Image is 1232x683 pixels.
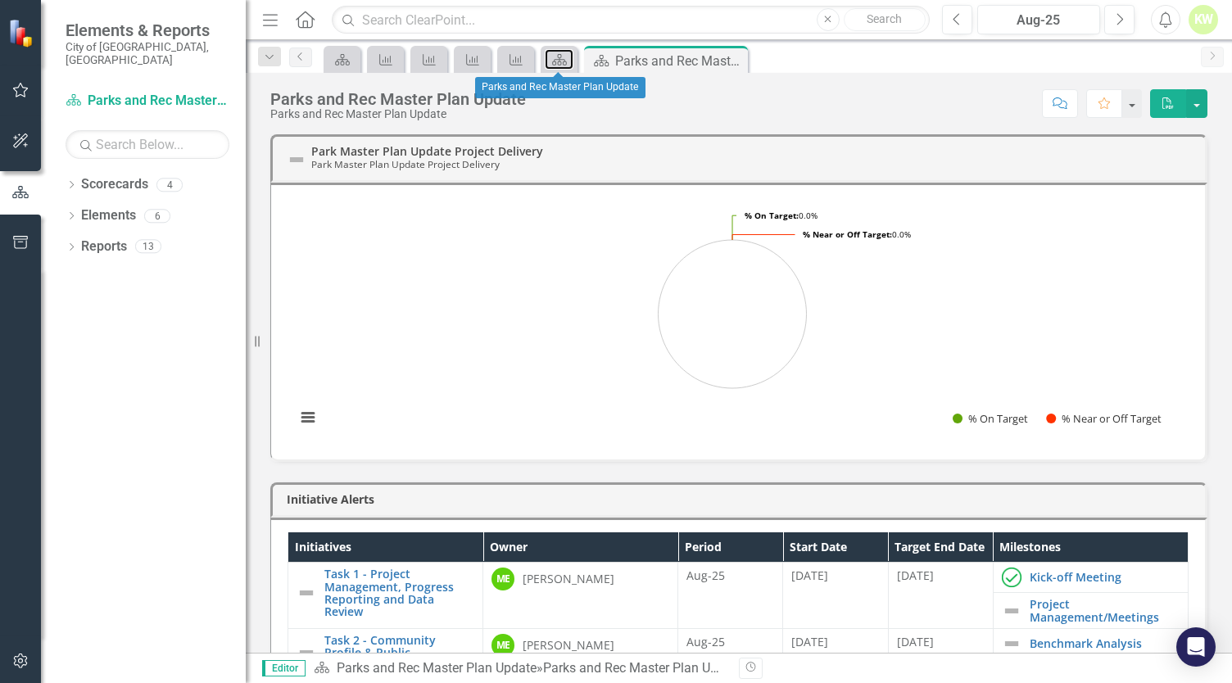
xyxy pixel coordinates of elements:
button: Show % Near or Off Target [1046,411,1162,426]
div: 6 [144,209,170,223]
td: Double-Click to Edit [783,563,888,629]
div: 13 [135,240,161,254]
div: [PERSON_NAME] [523,571,614,587]
span: [DATE] [897,568,934,583]
img: Not Defined [1002,601,1021,621]
button: KW [1189,5,1218,34]
span: [DATE] [791,568,828,583]
a: Scorecards [81,175,148,194]
img: Not Defined [297,643,316,663]
td: Double-Click to Edit Right Click for Context Menu [288,563,483,629]
div: Parks and Rec Master Plan Update [270,108,526,120]
div: Parks and Rec Master Plan Update [270,90,526,108]
button: Show % On Target [953,411,1028,426]
div: ME [491,568,514,590]
span: Search [867,12,902,25]
span: Editor [262,660,306,676]
small: Park Master Plan Update Project Delivery [311,157,500,170]
svg: Interactive chart [288,197,1177,443]
a: Parks and Rec Master Plan Update [66,92,229,111]
div: Parks and Rec Master Plan Update [615,51,744,71]
div: [PERSON_NAME] [523,637,614,654]
input: Search Below... [66,130,229,159]
a: Parks and Rec Master Plan Update [337,660,537,676]
a: Kick-off Meeting [1030,571,1180,583]
div: Parks and Rec Master Plan Update [475,77,645,98]
td: Double-Click to Edit Right Click for Context Menu [993,563,1188,593]
span: Elements & Reports [66,20,229,40]
a: Task 2 - Community Profile & Public Engagement [324,634,474,672]
tspan: % On Target: [745,210,799,221]
span: [DATE] [897,634,934,649]
div: Aug-25 [686,568,774,584]
text: 0.0% [745,210,818,221]
img: Completed [1002,568,1021,587]
text: 0.0% [803,228,911,240]
div: Open Intercom Messenger [1176,627,1216,667]
img: Not Defined [297,583,316,603]
div: Parks and Rec Master Plan Update [543,660,743,676]
img: Not Defined [1002,634,1021,654]
input: Search ClearPoint... [332,6,930,34]
div: Aug-25 [983,11,1094,30]
a: Project Management/Meetings [1030,598,1180,623]
span: [DATE] [791,634,828,649]
img: Not Defined [287,150,306,170]
small: City of [GEOGRAPHIC_DATA], [GEOGRAPHIC_DATA] [66,40,229,67]
button: Aug-25 [977,5,1100,34]
div: » [314,659,727,678]
a: Reports [81,237,127,256]
h3: Initiative Alerts [287,493,1197,505]
a: Park Master Plan Update Project Delivery [311,143,543,159]
img: ClearPoint Strategy [8,19,37,47]
a: Task 1 - Project Management, Progress Reporting and Data Review [324,568,474,618]
td: Double-Click to Edit Right Click for Context Menu [993,628,1188,658]
div: 4 [156,178,183,192]
button: View chart menu, Chart [297,406,319,429]
div: Aug-25 [686,634,774,650]
a: Benchmark Analysis [1030,637,1180,649]
div: Chart. Highcharts interactive chart. [288,197,1189,443]
tspan: % Near or Off Target: [803,228,892,240]
td: Double-Click to Edit [483,563,678,629]
a: Elements [81,206,136,225]
td: Double-Click to Edit [888,563,993,629]
div: ME [491,634,514,657]
td: Double-Click to Edit Right Click for Context Menu [993,593,1188,629]
button: Search [844,8,926,31]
